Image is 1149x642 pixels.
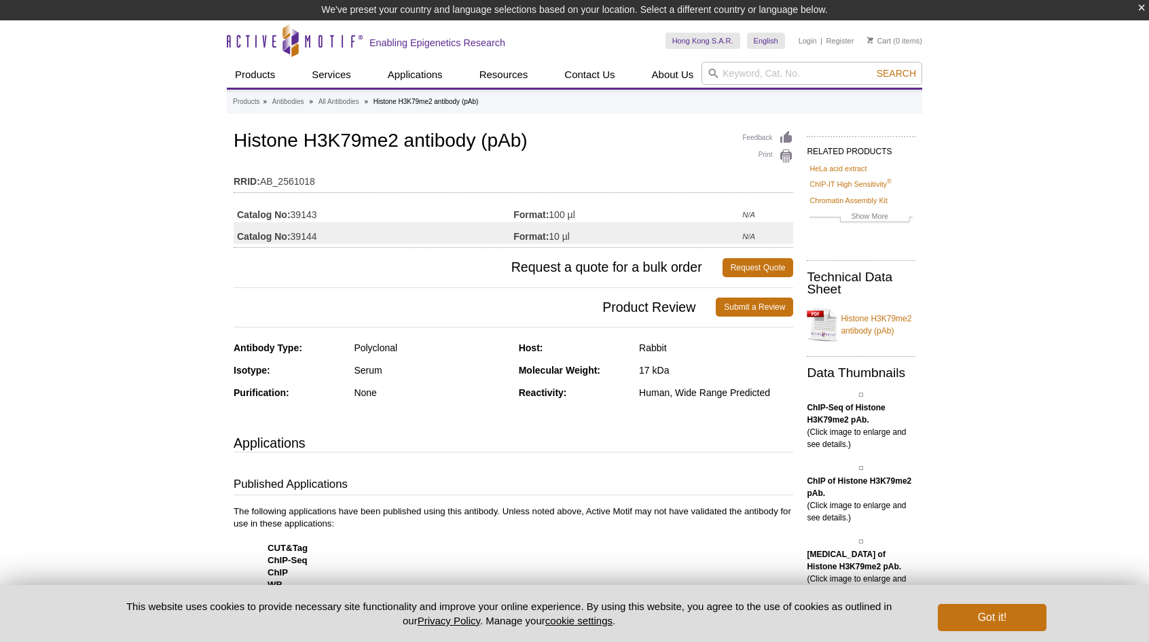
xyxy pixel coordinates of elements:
[513,209,549,221] strong: Format:
[234,433,793,453] h3: Applications
[234,175,260,188] strong: RRID:
[272,96,304,108] a: Antibodies
[807,548,915,597] p: (Click image to enlarge and see details.)
[380,62,451,88] a: Applications
[799,36,817,46] a: Login
[234,167,793,189] td: AB_2561018
[373,98,479,105] li: Histone H3K79me2 antibody (pAb)
[471,62,536,88] a: Resources
[747,33,785,49] a: English
[809,162,867,175] a: HeLa acid extract
[639,364,793,376] div: 17 kDa
[665,33,740,49] a: Hong Kong S.A.R.
[938,604,1046,631] button: Got it!
[877,68,916,79] span: Search
[304,62,359,88] a: Services
[234,365,270,376] strong: Isotype:
[234,387,289,398] strong: Purification:
[513,200,742,222] td: 100 µl
[807,476,911,498] b: ChIP of Histone H3K79me2 pAb.
[227,62,283,88] a: Products
[639,342,793,354] div: Rabbit
[807,271,915,296] h2: Technical Data Sheet
[234,258,723,277] span: Request a quote for a bulk order
[742,200,793,222] td: N/A
[268,543,308,553] strong: CUT&Tag
[513,230,549,243] strong: Format:
[809,194,888,207] a: Chromatin Assembly Kit
[859,393,863,397] img: Histone H3K79me2 antibody (pAb) tested by ChIP-Seq.
[519,365,600,376] strong: Molecular Weight:
[644,62,702,88] a: About Us
[826,36,854,46] a: Register
[233,96,259,108] a: Products
[859,539,863,543] img: Histone H3K79me2 antibody (pAb) tested by Western blot.
[639,387,793,399] div: Human, Wide Range Predicted
[268,567,288,577] strong: ChIP
[887,179,892,185] sup: ®
[807,402,915,450] p: (Click image to enlarge and see details.)
[807,136,915,160] h2: RELATED PRODUCTS
[556,62,623,88] a: Contact Us
[268,555,308,565] strong: ChIP-Seq
[418,615,480,626] a: Privacy Policy
[742,130,793,145] a: Feedback
[859,466,863,470] img: Histone H3K79me2 antibody (pAb) tested by ChIP.
[809,210,913,226] a: Show More
[513,222,742,244] td: 10 µl
[268,579,282,590] strong: WB
[234,505,793,628] p: The following applications have been published using this antibody. Unless noted above, Active Mo...
[237,209,291,221] strong: Catalog No:
[234,298,716,317] span: Product Review
[742,149,793,164] a: Print
[263,98,267,105] li: »
[807,304,915,345] a: Histone H3K79me2 antibody (pAb)
[354,342,508,354] div: Polyclonal
[807,550,901,571] b: [MEDICAL_DATA] of Histone H3K79me2 pAb.
[807,367,915,379] h2: Data Thumbnails
[867,36,891,46] a: Cart
[519,342,543,353] strong: Host:
[867,37,873,43] img: Your Cart
[723,258,794,277] a: Request Quote
[364,98,368,105] li: »
[809,178,891,190] a: ChIP-IT High Sensitivity®
[354,364,508,376] div: Serum
[234,342,302,353] strong: Antibody Type:
[103,599,915,628] p: This website uses cookies to provide necessary site functionality and improve your online experie...
[234,130,793,154] h1: Histone H3K79me2 antibody (pAb)
[807,403,885,425] b: ChIP-Seq of Histone H3K79me2 pAb.
[237,230,291,243] strong: Catalog No:
[701,62,922,85] input: Keyword, Cat. No.
[807,475,915,524] p: (Click image to enlarge and see details.)
[867,33,922,49] li: (0 items)
[234,222,513,244] td: 39144
[369,37,505,49] h2: Enabling Epigenetics Research
[716,298,793,317] a: Submit a Review
[234,476,793,495] h3: Published Applications
[234,200,513,222] td: 39143
[318,96,359,108] a: All Antibodies
[309,98,313,105] li: »
[519,387,567,398] strong: Reactivity:
[873,67,920,79] button: Search
[354,387,508,399] div: None
[545,615,613,626] button: cookie settings
[820,33,822,49] li: |
[742,222,793,244] td: N/A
